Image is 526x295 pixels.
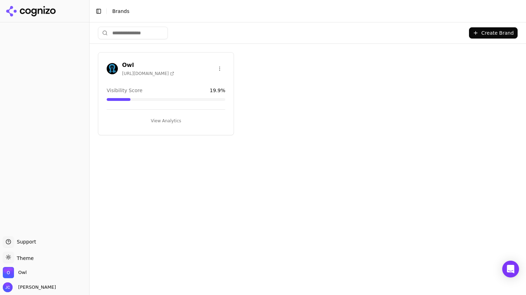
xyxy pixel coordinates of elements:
img: Owl [107,63,118,74]
span: Support [14,238,36,245]
span: Brands [112,8,129,14]
span: Visibility Score [107,87,142,94]
span: Owl [18,269,27,276]
img: Jeff Clemishaw [3,282,13,292]
span: [URL][DOMAIN_NAME] [122,71,174,76]
div: Open Intercom Messenger [502,261,519,277]
button: View Analytics [107,115,225,126]
span: 19.9 % [210,87,225,94]
button: Open user button [3,282,56,292]
img: Owl [3,267,14,278]
h3: Owl [122,61,174,69]
span: [PERSON_NAME] [15,284,56,290]
span: Theme [14,255,34,261]
button: Open organization switcher [3,267,27,278]
button: Create Brand [469,27,518,39]
nav: breadcrumb [112,8,506,15]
